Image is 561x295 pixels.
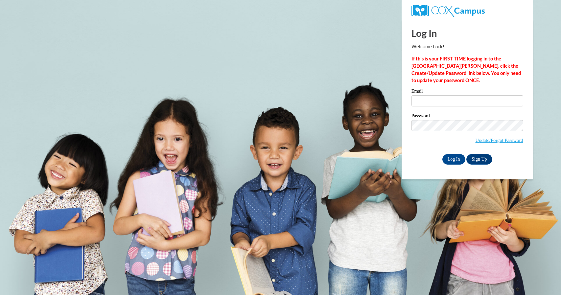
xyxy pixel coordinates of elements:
[476,138,523,143] a: Update/Forgot Password
[411,43,523,50] p: Welcome back!
[411,8,485,13] a: COX Campus
[411,5,485,17] img: COX Campus
[442,154,465,165] input: Log In
[411,56,521,83] strong: If this is your FIRST TIME logging in to the [GEOGRAPHIC_DATA][PERSON_NAME], click the Create/Upd...
[466,154,492,165] a: Sign Up
[411,26,523,40] h1: Log In
[411,89,523,95] label: Email
[411,113,523,120] label: Password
